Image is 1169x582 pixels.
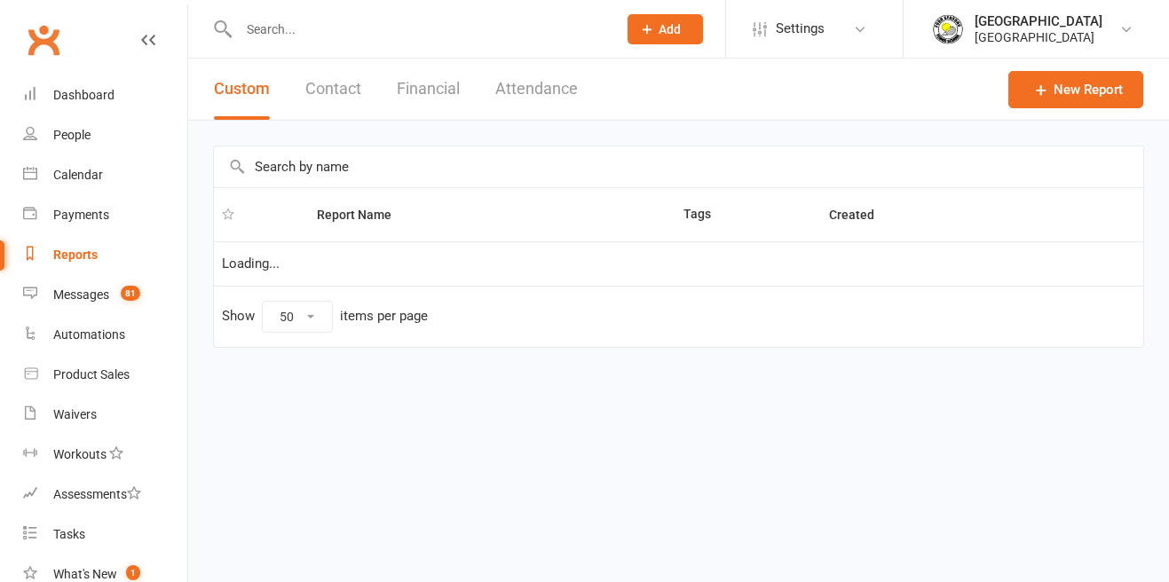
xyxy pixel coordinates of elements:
[53,447,107,461] div: Workouts
[53,367,130,381] div: Product Sales
[305,59,361,120] button: Contact
[340,309,428,324] div: items per page
[121,286,140,301] span: 81
[23,75,187,115] a: Dashboard
[126,565,140,580] span: 1
[53,527,85,541] div: Tasks
[233,17,604,42] input: Search...
[675,188,820,241] th: Tags
[53,248,98,262] div: Reports
[975,29,1102,45] div: [GEOGRAPHIC_DATA]
[23,315,187,355] a: Automations
[975,13,1102,29] div: [GEOGRAPHIC_DATA]
[23,275,187,315] a: Messages 81
[53,287,109,302] div: Messages
[829,208,894,222] span: Created
[222,301,428,333] div: Show
[214,241,1143,286] td: Loading...
[397,59,460,120] button: Financial
[1008,71,1143,108] a: New Report
[21,18,66,62] a: Clubworx
[23,195,187,235] a: Payments
[53,327,125,342] div: Automations
[214,59,270,120] button: Custom
[930,12,966,47] img: thumb_image1754099813.png
[23,475,187,515] a: Assessments
[317,208,411,222] span: Report Name
[53,407,97,421] div: Waivers
[214,146,1143,187] input: Search by name
[53,128,91,142] div: People
[317,204,411,225] button: Report Name
[829,204,894,225] button: Created
[495,59,578,120] button: Attendance
[23,235,187,275] a: Reports
[23,395,187,435] a: Waivers
[23,115,187,155] a: People
[53,88,115,102] div: Dashboard
[53,567,117,581] div: What's New
[23,155,187,195] a: Calendar
[659,22,681,36] span: Add
[53,168,103,182] div: Calendar
[53,487,141,501] div: Assessments
[53,208,109,222] div: Payments
[23,355,187,395] a: Product Sales
[23,515,187,554] a: Tasks
[23,435,187,475] a: Workouts
[776,9,825,49] span: Settings
[628,14,703,44] button: Add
